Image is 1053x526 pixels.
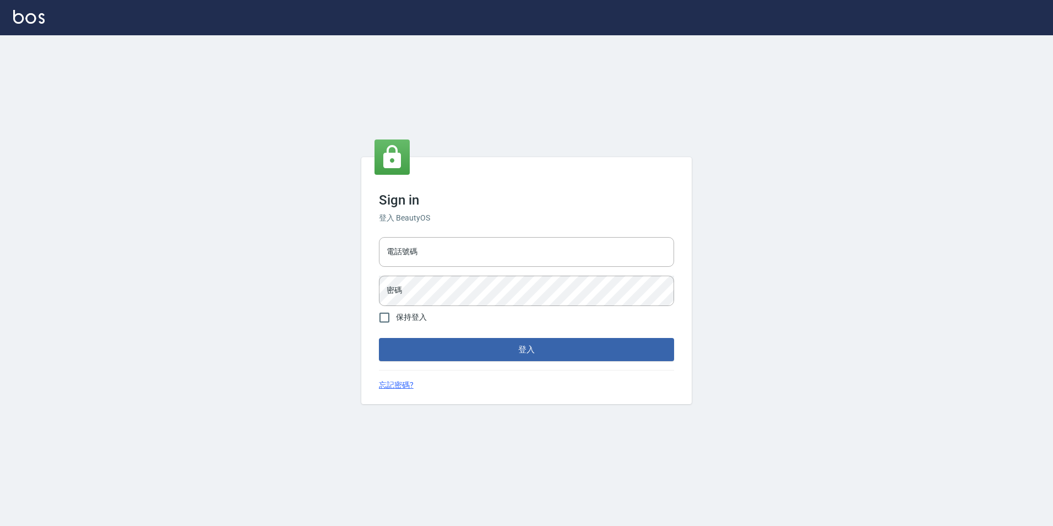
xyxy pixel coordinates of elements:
button: 登入 [379,338,674,361]
span: 保持登入 [396,312,427,323]
h6: 登入 BeautyOS [379,212,674,224]
h3: Sign in [379,192,674,208]
a: 忘記密碼? [379,379,414,391]
img: Logo [13,10,45,24]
